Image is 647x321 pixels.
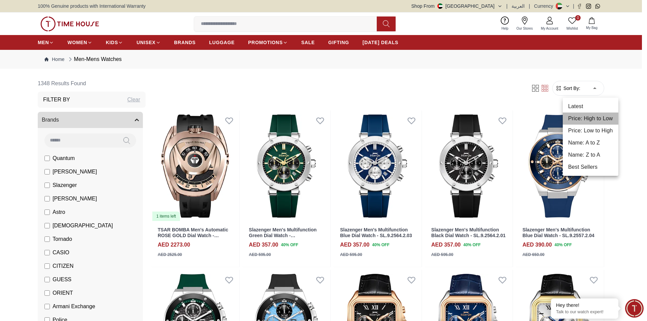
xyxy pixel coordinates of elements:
[563,161,618,173] li: Best Sellers
[556,309,613,315] p: Talk to our watch expert!
[556,302,613,309] div: Hey there!
[625,299,644,318] div: Chat Widget
[563,137,618,149] li: Name: A to Z
[563,100,618,113] li: Latest
[563,149,618,161] li: Name: Z to A
[563,113,618,125] li: Price: High to Low
[563,125,618,137] li: Price: Low to High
